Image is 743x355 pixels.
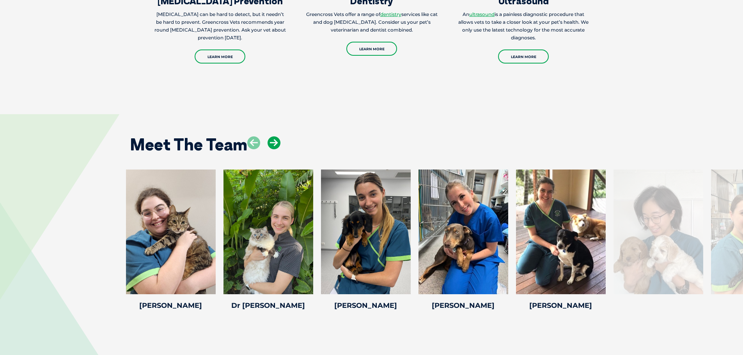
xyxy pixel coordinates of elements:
[153,11,287,42] p: [MEDICAL_DATA] can be hard to detect, but it needn’t be hard to prevent. Greencross Vets recommen...
[346,42,397,56] a: Learn More
[305,11,439,34] p: Greencross Vets offer a range of services like cat and dog [MEDICAL_DATA]. Consider us your pet’s...
[126,302,216,309] h4: [PERSON_NAME]
[516,302,606,309] h4: [PERSON_NAME]
[469,11,495,17] a: ultrasound
[498,49,549,64] a: Learn More
[195,49,245,64] a: Learn More
[418,302,508,309] h4: [PERSON_NAME]
[130,136,247,153] h2: Meet The Team
[380,11,401,17] a: dentistry
[457,11,590,42] p: An is a painless diagnostic procedure that allows vets to take a closer look at your pet’s health...
[321,302,411,309] h4: [PERSON_NAME]
[223,302,313,309] h4: Dr [PERSON_NAME]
